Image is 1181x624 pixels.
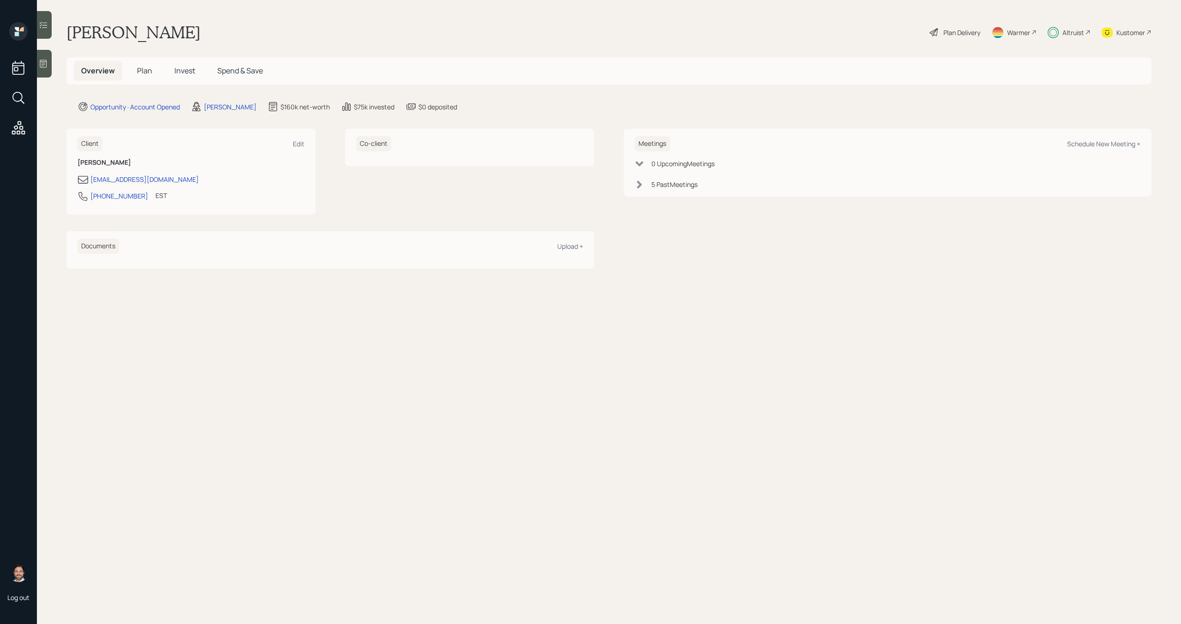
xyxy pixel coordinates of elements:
div: Schedule New Meeting + [1067,139,1140,148]
span: Plan [137,66,152,76]
div: 0 Upcoming Meeting s [651,159,715,168]
h6: Co-client [356,136,391,151]
h6: Client [78,136,102,151]
h6: Documents [78,239,119,254]
div: $160k net-worth [280,102,330,112]
div: Warmer [1007,28,1030,37]
div: $75k invested [354,102,394,112]
div: Kustomer [1116,28,1145,37]
div: EST [155,191,167,200]
div: Opportunity · Account Opened [90,102,180,112]
div: Plan Delivery [943,28,980,37]
div: Edit [293,139,304,148]
div: [EMAIL_ADDRESS][DOMAIN_NAME] [90,174,199,184]
h1: [PERSON_NAME] [66,22,201,42]
span: Invest [174,66,195,76]
span: Spend & Save [217,66,263,76]
div: Log out [7,593,30,602]
h6: Meetings [635,136,670,151]
div: Upload + [557,242,583,251]
h6: [PERSON_NAME] [78,159,304,167]
div: [PHONE_NUMBER] [90,191,148,201]
div: [PERSON_NAME] [204,102,256,112]
div: $0 deposited [418,102,457,112]
div: 5 Past Meeting s [651,180,698,189]
span: Overview [81,66,115,76]
div: Altruist [1062,28,1084,37]
img: michael-russo-headshot.png [9,564,28,582]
